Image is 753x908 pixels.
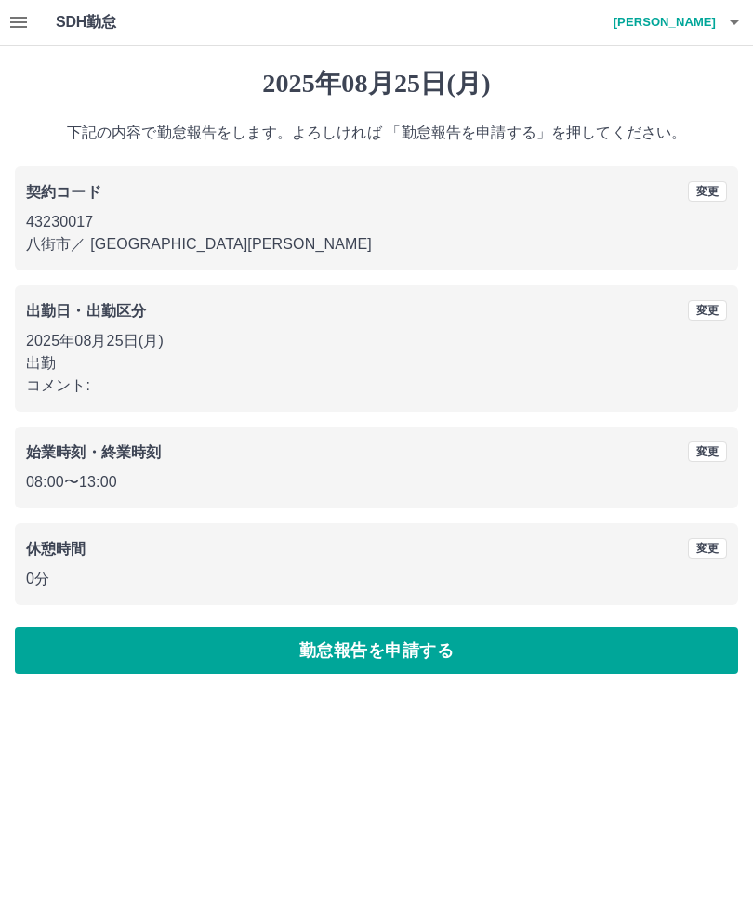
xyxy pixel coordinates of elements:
[688,181,727,202] button: 変更
[26,375,727,397] p: コメント:
[15,627,738,674] button: 勤怠報告を申請する
[26,541,86,557] b: 休憩時間
[26,444,161,460] b: 始業時刻・終業時刻
[26,330,727,352] p: 2025年08月25日(月)
[688,538,727,559] button: 変更
[15,68,738,99] h1: 2025年08月25日(月)
[26,211,727,233] p: 43230017
[26,233,727,256] p: 八街市 ／ [GEOGRAPHIC_DATA][PERSON_NAME]
[15,122,738,144] p: 下記の内容で勤怠報告をします。よろしければ 「勤怠報告を申請する」を押してください。
[26,184,101,200] b: 契約コード
[688,441,727,462] button: 変更
[26,568,727,590] p: 0分
[26,471,727,493] p: 08:00 〜 13:00
[688,300,727,321] button: 変更
[26,303,146,319] b: 出勤日・出勤区分
[26,352,727,375] p: 出勤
